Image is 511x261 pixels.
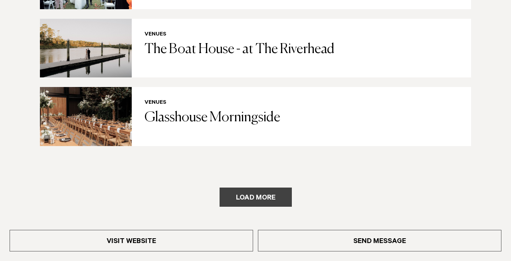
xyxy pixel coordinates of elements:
[220,188,292,207] button: Load more
[145,110,458,126] h3: Glasshouse Morningside
[40,87,471,146] a: Glasshouse Morningside Venues Glasshouse Morningside
[40,19,471,77] a: The Boat House - at The Riverhead Venues The Boat House - at The Riverhead
[40,19,132,77] img: The Boat House - at The Riverhead
[40,87,132,146] img: Glasshouse Morningside
[10,230,253,251] a: Visit Website
[145,100,458,107] h6: Venues
[258,230,501,251] a: Send Message
[145,32,458,38] h6: Venues
[145,42,458,58] h3: The Boat House - at The Riverhead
